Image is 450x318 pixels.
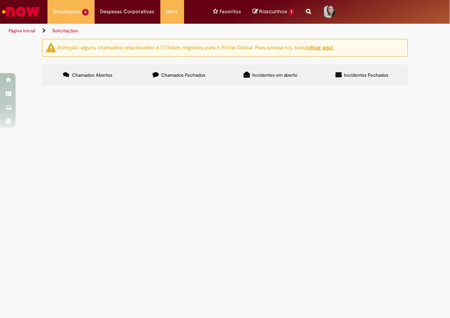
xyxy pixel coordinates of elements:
a: Solicitações [52,28,78,34]
a: clicar aqui. [308,44,334,51]
span: More [166,8,178,16]
ul: Trilhas de página [6,24,257,38]
span: Incidentes em aberto [253,72,298,78]
span: Despesas Corporativas [100,8,155,16]
span: Chamados Abertos [72,72,112,78]
span: Favoritos [220,8,241,16]
a: No momento, sua lista de rascunhos tem 1 Itens [253,8,295,15]
span: Incidentes Fechados [345,72,389,78]
span: Chamados Fechados [162,72,206,78]
ng-bind-html: Atenção: alguns chamados relacionados a T.I foram migrados para o Portal Global. Para acessá-los,... [57,44,334,51]
img: ServiceNow [1,4,41,19]
a: Página inicial [9,28,35,34]
span: Requisições [53,8,81,16]
span: 1 [289,9,295,16]
span: 6 [82,9,89,16]
span: Rascunhos [260,8,288,15]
